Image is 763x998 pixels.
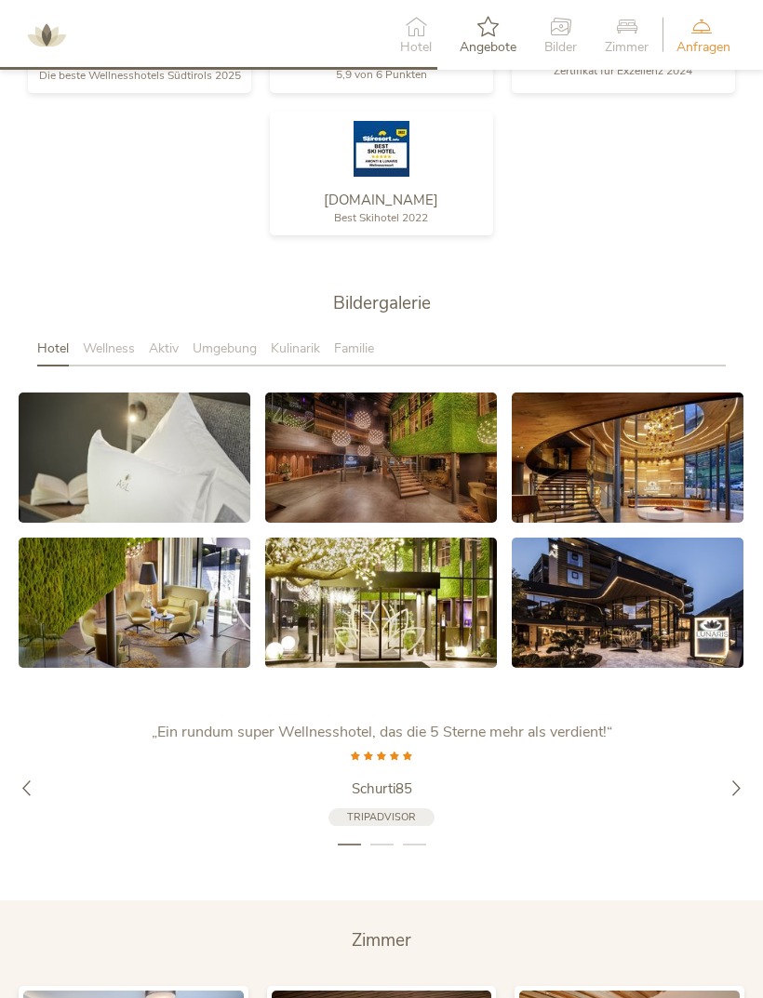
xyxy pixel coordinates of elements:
span: Zertifikat für Exzellenz 2024 [554,63,692,78]
span: Zimmer [352,928,411,952]
img: Skiresort.de [354,121,409,177]
span: Aktiv [149,339,179,357]
span: Zimmer [605,41,649,54]
span: 5,9 von 6 Punkten [336,67,427,82]
a: AMONTI & LUNARIS Wellnessresort [19,28,74,41]
span: Hotel [37,339,69,357]
img: AMONTI & LUNARIS Wellnessresort [19,7,74,63]
span: [DOMAIN_NAME] [324,191,438,209]
span: Die beste Wellnesshotels Südtirols 2025 [39,68,241,83]
span: Hotel [400,41,432,54]
span: Bildergalerie [333,291,431,315]
span: Familie [334,339,374,357]
span: Tripadvisor [347,810,416,824]
span: Best Skihotel 2022 [334,210,428,225]
span: Schurti85 [352,779,412,798]
span: Angebote [460,41,516,54]
span: Wellness [83,339,135,357]
span: „Ein rundum super Wellnesshotel, das die 5 Sterne mehr als verdient!“ [152,722,612,742]
a: Tripadvisor [328,808,435,826]
span: Kulinarik [271,339,320,357]
span: Bilder [544,41,577,54]
a: Schurti85 [149,779,614,799]
span: Anfragen [676,41,730,54]
span: Umgebung [193,339,257,357]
